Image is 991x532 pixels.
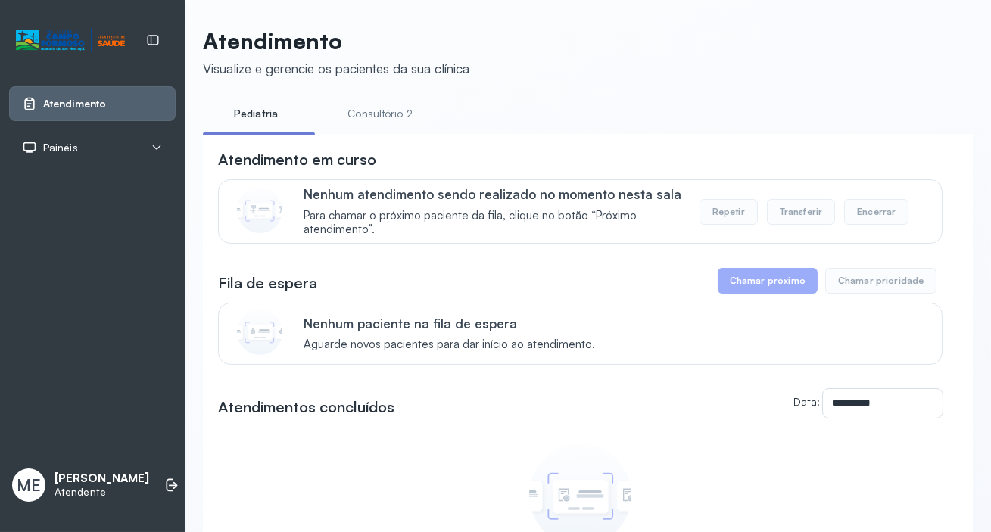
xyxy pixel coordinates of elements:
img: Imagem de CalloutCard [237,310,282,355]
a: Pediatria [203,101,309,126]
h3: Atendimento em curso [218,149,376,170]
p: Nenhum atendimento sendo realizado no momento nesta sala [304,186,700,202]
span: Atendimento [43,98,106,110]
span: Aguarde novos pacientes para dar início ao atendimento. [304,338,595,352]
label: Data: [793,395,820,408]
div: Visualize e gerencie os pacientes da sua clínica [203,61,469,76]
span: Painéis [43,142,78,154]
button: Chamar prioridade [825,268,937,294]
span: Para chamar o próximo paciente da fila, clique no botão “Próximo atendimento”. [304,209,700,238]
p: [PERSON_NAME] [55,471,149,486]
a: Consultório 2 [327,101,433,126]
p: Atendente [55,486,149,499]
img: Imagem de CalloutCard [237,188,282,233]
a: Atendimento [22,96,163,111]
button: Chamar próximo [718,268,818,294]
h3: Atendimentos concluídos [218,397,394,418]
button: Transferir [767,199,836,225]
button: Encerrar [844,199,908,225]
button: Repetir [700,199,758,225]
p: Atendimento [203,27,469,54]
img: Logotipo do estabelecimento [16,28,125,53]
p: Nenhum paciente na fila de espera [304,316,595,331]
h3: Fila de espera [218,272,317,294]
